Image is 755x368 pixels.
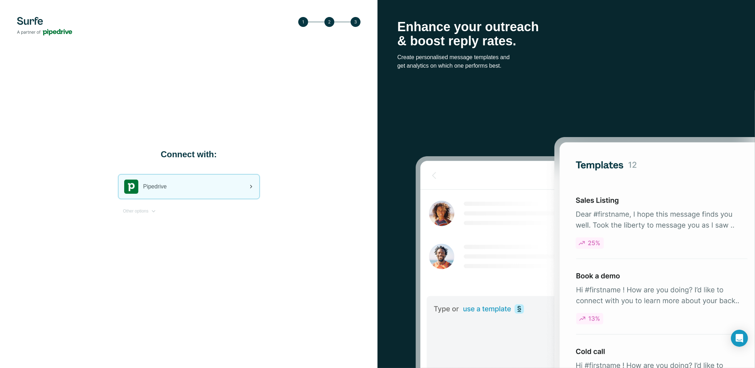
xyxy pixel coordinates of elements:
[124,180,138,194] img: pipedrive's logo
[415,137,755,368] img: Surfe Stock Photo - Selling good vibes
[397,53,735,62] p: Create personalised message templates and
[17,17,72,35] img: Surfe's logo
[123,208,149,214] span: Other options
[397,34,735,48] p: & boost reply rates.
[397,20,735,34] p: Enhance your outreach
[143,182,167,191] span: Pipedrive
[118,149,260,160] h1: Connect with:
[397,62,735,70] p: get analytics on which one performs best.
[731,330,748,347] div: Open Intercom Messenger
[298,17,361,27] img: Step 3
